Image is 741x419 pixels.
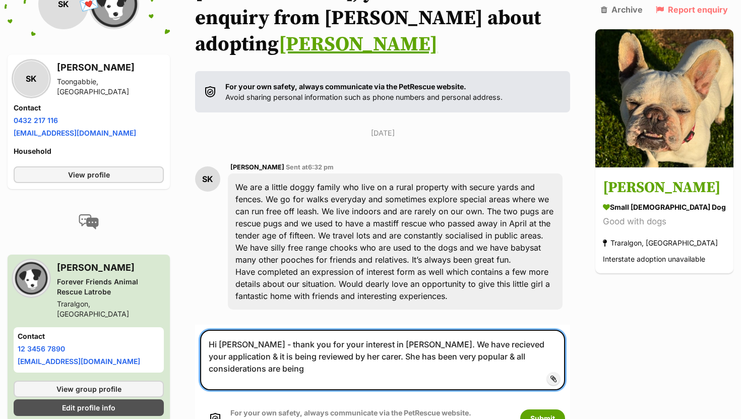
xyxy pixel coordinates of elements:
[14,103,164,113] h4: Contact
[18,344,65,353] a: 12 3456 7890
[57,61,164,75] h3: [PERSON_NAME]
[225,81,503,103] p: Avoid sharing personal information such as phone numbers and personal address.
[79,214,99,229] img: conversation-icon-4a6f8262b818ee0b60e3300018af0b2d0b884aa5de6e9bcb8d3d4eeb1a70a7c4.svg
[603,177,726,200] h3: [PERSON_NAME]
[14,129,136,137] a: [EMAIL_ADDRESS][DOMAIN_NAME]
[595,29,733,167] img: Shelby
[68,169,110,180] span: View profile
[14,61,49,96] div: SK
[57,277,164,297] div: Forever Friends Animal Rescue Latrobe
[14,116,58,125] a: 0432 217 116
[230,163,284,171] span: [PERSON_NAME]
[57,77,164,97] div: Toongabbie, [GEOGRAPHIC_DATA]
[14,399,164,416] a: Edit profile info
[57,261,164,275] h3: [PERSON_NAME]
[228,173,563,310] div: We are a little doggy family who live on a rural property with secure yards and fences. We go for...
[286,163,334,171] span: Sent at
[595,169,733,274] a: [PERSON_NAME] small [DEMOGRAPHIC_DATA] Dog Good with dogs Traralgon, [GEOGRAPHIC_DATA] Interstate...
[14,146,164,156] h4: Household
[57,299,164,319] div: Traralgon, [GEOGRAPHIC_DATA]
[18,331,160,341] h4: Contact
[225,82,466,91] strong: For your own safety, always communicate via the PetRescue website.
[603,255,705,264] span: Interstate adoption unavailable
[603,215,726,229] div: Good with dogs
[14,261,49,296] img: Forever Friends Animal Rescue Latrobe profile pic
[603,236,718,250] div: Traralgon, [GEOGRAPHIC_DATA]
[14,381,164,397] a: View group profile
[601,5,643,14] a: Archive
[195,128,570,138] p: [DATE]
[308,163,334,171] span: 6:32 pm
[656,5,728,14] a: Report enquiry
[230,408,471,417] strong: For your own safety, always communicate via the PetRescue website.
[279,32,438,57] a: [PERSON_NAME]
[18,357,140,366] a: [EMAIL_ADDRESS][DOMAIN_NAME]
[62,402,115,413] span: Edit profile info
[195,166,220,192] div: SK
[603,202,726,213] div: small [DEMOGRAPHIC_DATA] Dog
[14,166,164,183] a: View profile
[56,384,121,394] span: View group profile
